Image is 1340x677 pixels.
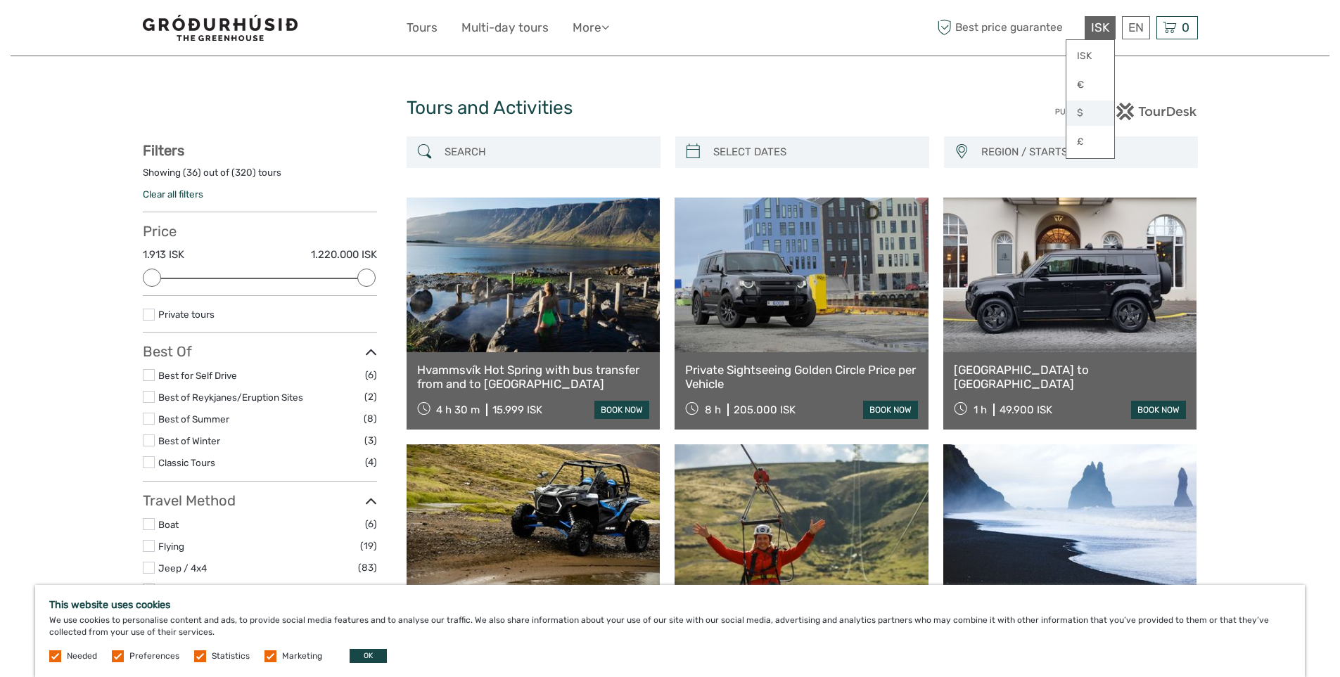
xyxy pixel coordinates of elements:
a: [GEOGRAPHIC_DATA] to [GEOGRAPHIC_DATA] [954,363,1187,392]
a: Private Sightseeing Golden Circle Price per Vehicle [685,363,918,392]
img: PurchaseViaTourDesk.png [1054,103,1197,120]
a: Tours [407,18,438,38]
h5: This website uses cookies [49,599,1291,611]
a: Private tours [158,309,215,320]
a: book now [594,401,649,419]
label: 36 [186,166,198,179]
span: (19) [360,538,377,554]
input: SELECT DATES [708,140,922,165]
label: 1.220.000 ISK [311,247,377,262]
span: (6) [365,367,377,383]
strong: Filters [143,142,184,159]
a: Best of Winter [158,435,220,446]
a: Classic Tours [158,457,215,468]
a: Boat [158,519,179,530]
label: 1.913 ISK [143,247,184,262]
p: We're away right now. Please check back later! [20,25,159,36]
div: We use cookies to personalise content and ads, to provide social media features and to analyse ou... [35,585,1305,677]
span: (3) [364,432,377,449]
div: 205.000 ISK [734,404,796,416]
a: Jeep / 4x4 [158,562,207,574]
span: (2) [364,389,377,405]
a: Best for Self Drive [158,370,237,381]
input: SEARCH [439,140,653,165]
span: (6) [365,516,377,532]
a: book now [1131,401,1186,419]
a: More [573,18,609,38]
a: book now [863,401,918,419]
a: € [1066,72,1114,98]
span: (130) [354,581,377,598]
a: $ [1066,101,1114,126]
h3: Best Of [143,343,377,360]
span: (83) [358,560,377,576]
button: OK [350,649,387,663]
a: £ [1066,129,1114,155]
label: 320 [235,166,253,179]
a: Flying [158,541,184,552]
span: 0 [1180,20,1192,34]
a: Multi-day tours [461,18,549,38]
a: Best of Reykjanes/Eruption Sites [158,392,303,403]
label: Needed [67,650,97,662]
h3: Price [143,223,377,240]
button: Open LiveChat chat widget [162,22,179,39]
div: Showing ( ) out of ( ) tours [143,166,377,188]
img: 1578-341a38b5-ce05-4595-9f3d-b8aa3718a0b3_logo_small.jpg [143,15,298,41]
span: (8) [364,411,377,427]
span: ISK [1091,20,1109,34]
button: REGION / STARTS FROM [975,141,1191,164]
span: 1 h [974,404,987,416]
a: Clear all filters [143,188,203,200]
span: 4 h 30 m [436,404,480,416]
span: (4) [365,454,377,470]
h3: Travel Method [143,492,377,509]
span: 8 h [705,404,721,416]
a: Hvammsvík Hot Spring with bus transfer from and to [GEOGRAPHIC_DATA] [417,363,650,392]
label: Marketing [282,650,322,662]
label: Statistics [212,650,250,662]
div: 15.999 ISK [492,404,542,416]
div: EN [1122,16,1150,39]
span: Best price guarantee [934,16,1081,39]
a: ISK [1066,44,1114,69]
label: Preferences [129,650,179,662]
h1: Tours and Activities [407,97,934,120]
div: 49.900 ISK [1000,404,1052,416]
a: Best of Summer [158,413,229,425]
